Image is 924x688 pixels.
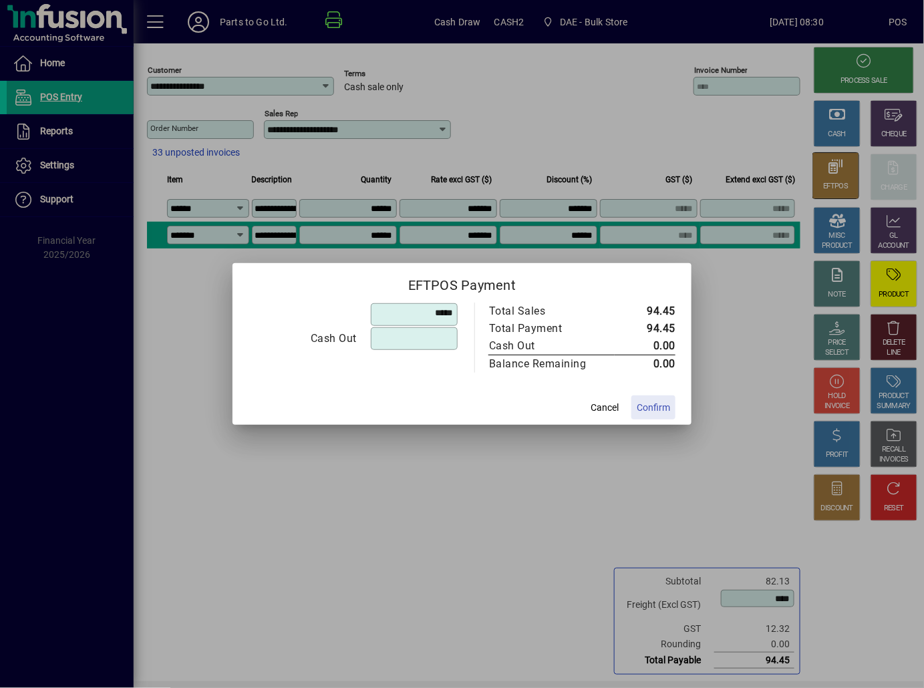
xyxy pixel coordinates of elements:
[233,263,691,302] h2: EFTPOS Payment
[489,356,601,372] div: Balance Remaining
[489,338,601,354] div: Cash Out
[615,337,675,355] td: 0.00
[615,355,675,373] td: 0.00
[488,320,615,337] td: Total Payment
[249,331,357,347] div: Cash Out
[615,303,675,320] td: 94.45
[637,401,670,415] span: Confirm
[591,401,619,415] span: Cancel
[583,395,626,419] button: Cancel
[631,395,675,419] button: Confirm
[615,320,675,337] td: 94.45
[488,303,615,320] td: Total Sales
